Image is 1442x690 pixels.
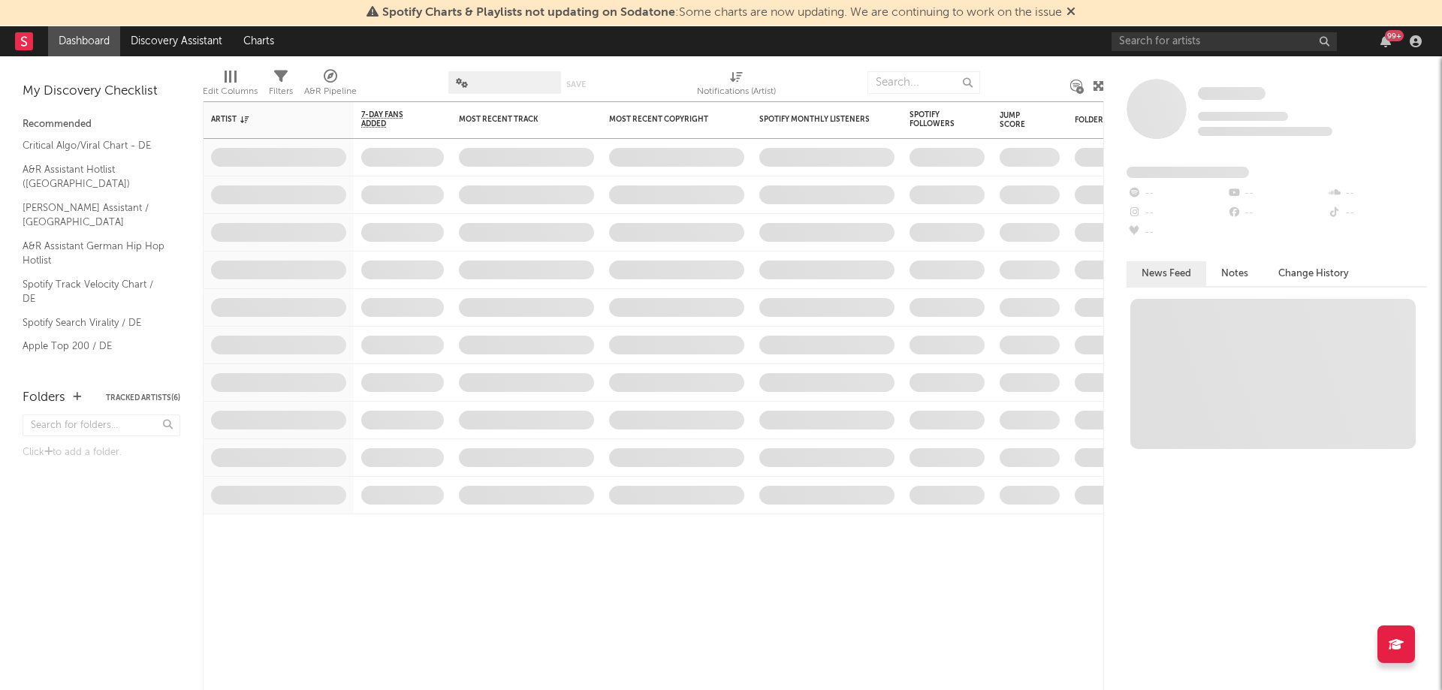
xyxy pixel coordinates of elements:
span: Some Artist [1198,87,1266,100]
a: Spotify Track Velocity Chart / DE [23,276,165,307]
div: My Discovery Checklist [23,83,180,101]
span: 7-Day Fans Added [361,110,421,128]
div: Edit Columns [203,64,258,107]
a: Spotify Search Virality / DE [23,315,165,331]
input: Search for artists [1112,32,1337,51]
a: Charts [233,26,285,56]
div: Most Recent Track [459,115,572,124]
button: Notes [1206,261,1263,286]
div: Artist [211,115,324,124]
span: Fans Added by Platform [1127,167,1249,178]
div: -- [1226,203,1326,223]
div: Click to add a folder. [23,444,180,462]
a: A&R Assistant German Hip Hop Hotlist [23,238,165,269]
div: Edit Columns [203,83,258,101]
div: Filters [269,83,293,101]
div: Folders [23,389,65,407]
button: Tracked Artists(6) [106,394,180,402]
span: : Some charts are now updating. We are continuing to work on the issue [382,7,1062,19]
a: Dashboard [48,26,120,56]
div: A&R Pipeline [304,64,357,107]
div: Notifications (Artist) [697,83,776,101]
div: -- [1127,184,1226,203]
div: Most Recent Copyright [609,115,722,124]
button: 99+ [1380,35,1391,47]
div: Folders [1075,116,1187,125]
input: Search for folders... [23,414,180,436]
a: Some Artist [1198,86,1266,101]
a: A&R Assistant Hotlist ([GEOGRAPHIC_DATA]) [23,161,165,192]
button: News Feed [1127,261,1206,286]
span: Spotify Charts & Playlists not updating on Sodatone [382,7,675,19]
div: Notifications (Artist) [697,64,776,107]
div: Recommended [23,116,180,134]
div: Jump Score [1000,111,1037,129]
a: [PERSON_NAME] Assistant / [GEOGRAPHIC_DATA] [23,200,165,231]
div: -- [1226,184,1326,203]
div: 99 + [1385,30,1404,41]
div: Spotify Followers [910,110,962,128]
div: Spotify Monthly Listeners [759,115,872,124]
div: -- [1327,203,1427,223]
div: -- [1327,184,1427,203]
a: Critical Algo/Viral Chart - DE [23,137,165,154]
div: Filters [269,64,293,107]
div: A&R Pipeline [304,83,357,101]
a: Discovery Assistant [120,26,233,56]
a: Apple Top 200 / DE [23,338,165,354]
span: Tracking Since: [DATE] [1198,112,1288,121]
button: Save [566,80,586,89]
button: Change History [1263,261,1364,286]
input: Search... [867,71,980,94]
span: 0 fans last week [1198,127,1332,136]
div: -- [1127,203,1226,223]
span: Dismiss [1066,7,1075,19]
a: Shazam Top 200 / DE [23,362,165,378]
div: -- [1127,223,1226,243]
